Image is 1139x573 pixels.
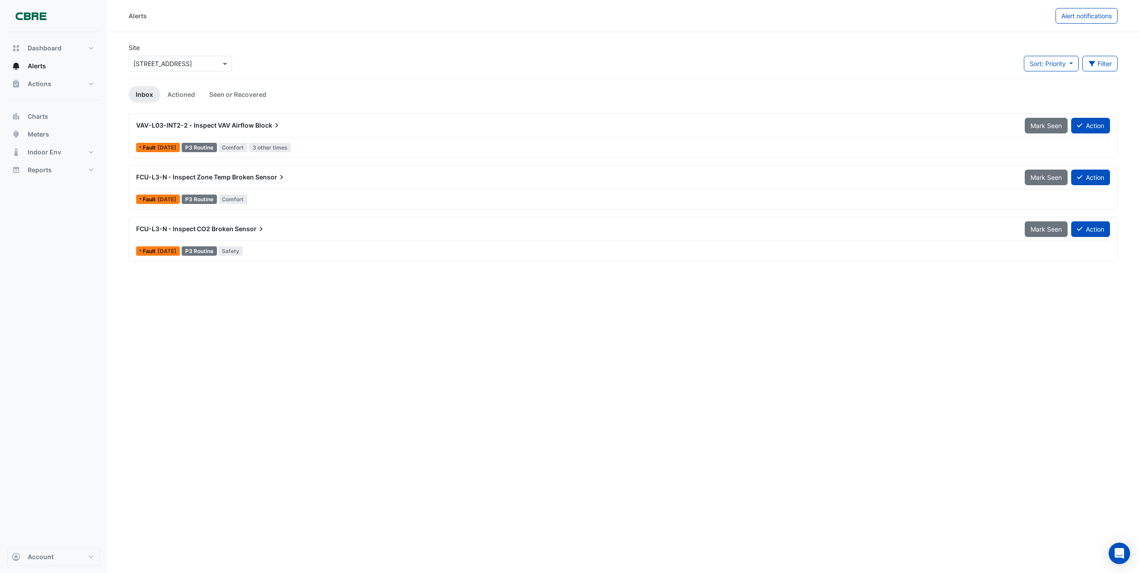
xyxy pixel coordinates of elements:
span: Actions [28,79,51,88]
button: Indoor Env [7,143,100,161]
span: Alerts [28,62,46,71]
button: Filter [1082,56,1118,71]
app-icon: Alerts [12,62,21,71]
button: Reports [7,161,100,179]
span: Meters [28,130,49,139]
button: Charts [7,108,100,125]
button: Action [1071,170,1110,185]
app-icon: Dashboard [12,44,21,53]
span: Fault [143,249,158,254]
app-icon: Indoor Env [12,148,21,157]
span: Mark Seen [1031,174,1062,181]
span: Dashboard [28,44,62,53]
span: Sensor [235,224,266,233]
span: Comfort [219,195,248,204]
span: Block [255,121,281,130]
span: FCU-L3-N - Inspect CO2 Broken [136,225,233,233]
button: Mark Seen [1025,221,1068,237]
span: Account [28,552,54,561]
button: Alerts [7,57,100,75]
div: P3 Routine [182,246,217,256]
span: Fault [143,145,158,150]
button: Alert notifications [1056,8,1118,24]
button: Mark Seen [1025,170,1068,185]
app-icon: Reports [12,166,21,174]
div: P3 Routine [182,143,217,152]
button: Action [1071,221,1110,237]
span: Indoor Env [28,148,61,157]
img: Company Logo [11,7,51,25]
button: Action [1071,118,1110,133]
span: FCU-L3-N - Inspect Zone Temp Broken [136,173,254,181]
span: Mon 18-Aug-2025 05:05 AEST [158,196,176,203]
span: Comfort [219,143,248,152]
button: Sort: Priority [1024,56,1079,71]
button: Actions [7,75,100,93]
span: Mark Seen [1031,122,1062,129]
span: Fri 22-Aug-2025 08:08 AEST [158,144,176,151]
span: Mon 18-Aug-2025 05:05 AEST [158,248,176,254]
a: Inbox [129,86,160,103]
div: Open Intercom Messenger [1109,543,1130,564]
span: VAV-L03-INT2-2 - Inspect VAV Airflow [136,121,254,129]
button: Meters [7,125,100,143]
app-icon: Charts [12,112,21,121]
span: Fault [143,197,158,202]
div: Alerts [129,11,147,21]
span: Mark Seen [1031,225,1062,233]
span: Sensor [255,173,286,182]
button: Account [7,548,100,566]
span: Alert notifications [1061,12,1112,20]
span: 3 other times [249,143,291,152]
div: P3 Routine [182,195,217,204]
span: Sort: Priority [1030,60,1066,67]
span: Charts [28,112,48,121]
span: Safety [219,246,243,256]
button: Dashboard [7,39,100,57]
button: Mark Seen [1025,118,1068,133]
label: Site [129,43,140,52]
app-icon: Actions [12,79,21,88]
a: Seen or Recovered [202,86,274,103]
span: Reports [28,166,52,174]
a: Actioned [160,86,202,103]
app-icon: Meters [12,130,21,139]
